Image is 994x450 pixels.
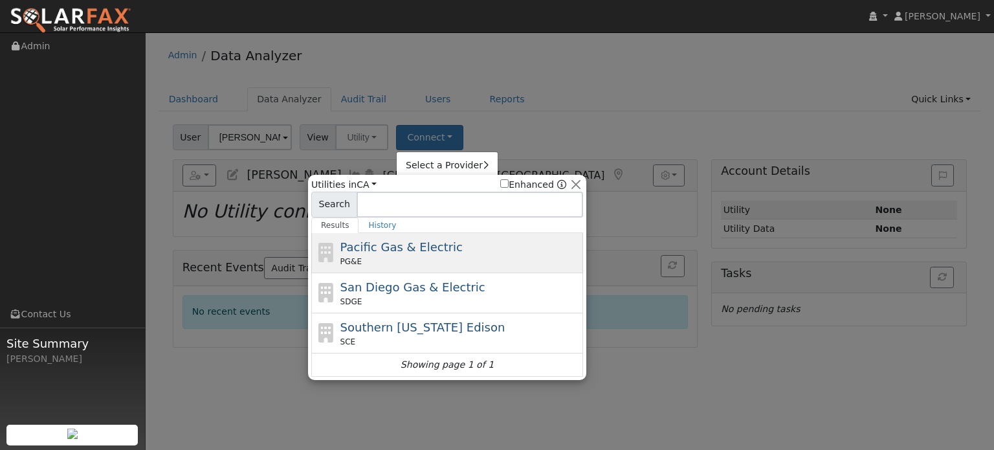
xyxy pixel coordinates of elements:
[340,336,356,348] span: SCE
[6,335,138,352] span: Site Summary
[340,240,463,254] span: Pacific Gas & Electric
[401,358,494,372] i: Showing page 1 of 1
[340,280,485,294] span: San Diego Gas & Electric
[10,7,131,34] img: SolarFax
[67,429,78,439] img: retrieve
[359,218,406,233] a: History
[340,256,362,267] span: PG&E
[557,179,566,190] a: Enhanced Providers
[500,178,554,192] label: Enhanced
[340,296,362,308] span: SDGE
[311,192,357,218] span: Search
[311,218,359,233] a: Results
[500,178,566,192] span: Show enhanced providers
[397,157,498,175] a: Select a Provider
[340,321,505,334] span: Southern [US_STATE] Edison
[905,11,980,21] span: [PERSON_NAME]
[500,179,509,188] input: Enhanced
[311,178,377,192] span: Utilities in
[6,352,138,366] div: [PERSON_NAME]
[357,179,377,190] a: CA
